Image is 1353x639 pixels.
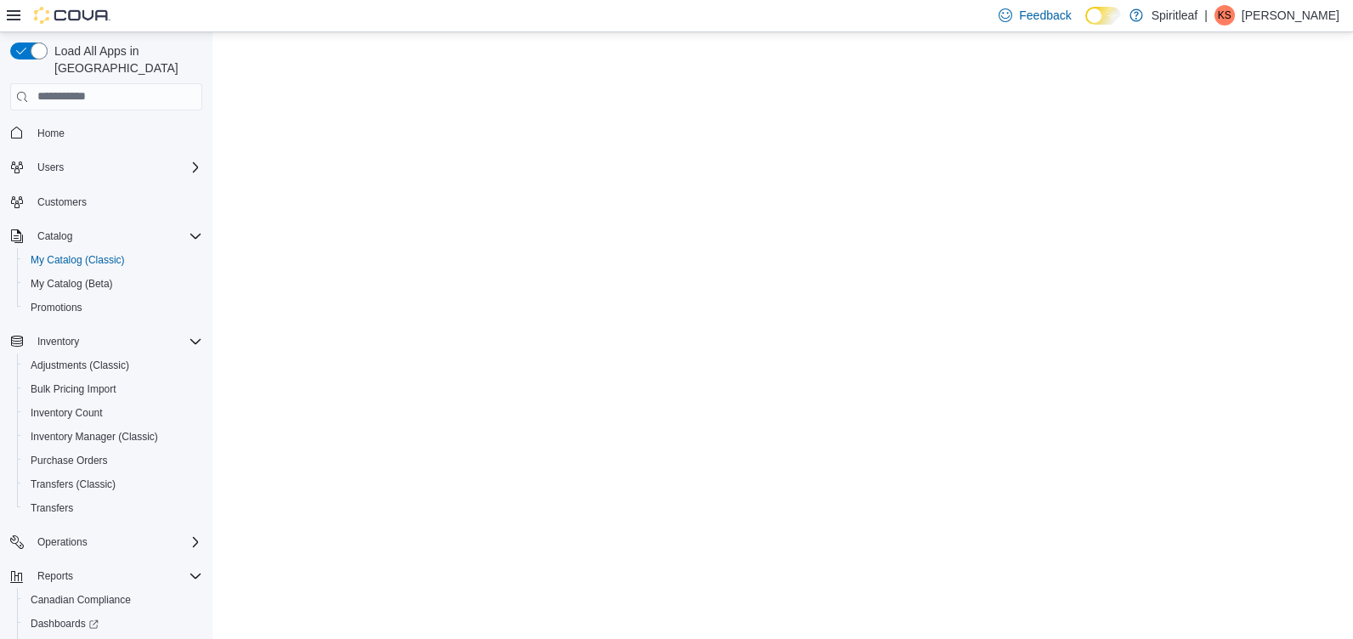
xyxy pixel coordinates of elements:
a: Dashboards [17,612,209,636]
span: Catalog [37,229,72,243]
span: Canadian Compliance [24,590,202,610]
button: Reports [3,564,209,588]
a: Transfers (Classic) [24,474,122,495]
span: Operations [31,532,202,552]
span: Inventory [37,335,79,348]
button: Users [31,157,71,178]
p: [PERSON_NAME] [1242,5,1339,25]
a: Inventory Count [24,403,110,423]
span: Feedback [1019,7,1071,24]
span: My Catalog (Beta) [24,274,202,294]
a: Transfers [24,498,80,518]
button: Catalog [3,224,209,248]
button: Promotions [17,296,209,319]
span: Dashboards [31,617,99,631]
div: Kennedy S [1214,5,1235,25]
span: Users [37,161,64,174]
span: Promotions [31,301,82,314]
a: Inventory Manager (Classic) [24,427,165,447]
span: Home [31,122,202,144]
p: Spiritleaf [1152,5,1197,25]
button: Users [3,156,209,179]
button: Inventory [31,331,86,352]
span: Transfers [31,501,73,515]
span: Promotions [24,297,202,318]
button: Operations [3,530,209,554]
button: Inventory [3,330,209,353]
a: Adjustments (Classic) [24,355,136,376]
span: Inventory Manager (Classic) [24,427,202,447]
span: Home [37,127,65,140]
img: Cova [34,7,110,24]
button: Bulk Pricing Import [17,377,209,401]
a: Bulk Pricing Import [24,379,123,399]
span: Bulk Pricing Import [31,382,116,396]
span: Purchase Orders [31,454,108,467]
span: Inventory Count [31,406,103,420]
span: Adjustments (Classic) [24,355,202,376]
span: Customers [31,191,202,212]
span: Purchase Orders [24,450,202,471]
span: My Catalog (Beta) [31,277,113,291]
span: Catalog [31,226,202,246]
a: Home [31,123,71,144]
span: Inventory [31,331,202,352]
span: Reports [37,569,73,583]
button: My Catalog (Classic) [17,248,209,272]
span: Dashboards [24,614,202,634]
button: Transfers (Classic) [17,472,209,496]
a: Purchase Orders [24,450,115,471]
a: Dashboards [24,614,105,634]
span: Customers [37,195,87,209]
span: My Catalog (Classic) [31,253,125,267]
span: Canadian Compliance [31,593,131,607]
span: Adjustments (Classic) [31,359,129,372]
a: My Catalog (Beta) [24,274,120,294]
span: Reports [31,566,202,586]
a: Promotions [24,297,89,318]
button: Purchase Orders [17,449,209,472]
button: Transfers [17,496,209,520]
button: Home [3,121,209,145]
button: Adjustments (Classic) [17,353,209,377]
span: Users [31,157,202,178]
button: Operations [31,532,94,552]
span: KS [1218,5,1231,25]
span: My Catalog (Classic) [24,250,202,270]
button: Reports [31,566,80,586]
a: Canadian Compliance [24,590,138,610]
button: Catalog [31,226,79,246]
p: | [1204,5,1208,25]
span: Transfers (Classic) [24,474,202,495]
button: Customers [3,189,209,214]
span: Inventory Count [24,403,202,423]
span: Bulk Pricing Import [24,379,202,399]
a: My Catalog (Classic) [24,250,132,270]
button: Canadian Compliance [17,588,209,612]
a: Customers [31,192,93,212]
span: Transfers [24,498,202,518]
button: My Catalog (Beta) [17,272,209,296]
span: Operations [37,535,88,549]
button: Inventory Manager (Classic) [17,425,209,449]
input: Dark Mode [1085,7,1121,25]
span: Inventory Manager (Classic) [31,430,158,444]
button: Inventory Count [17,401,209,425]
span: Load All Apps in [GEOGRAPHIC_DATA] [48,42,202,76]
span: Transfers (Classic) [31,478,116,491]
